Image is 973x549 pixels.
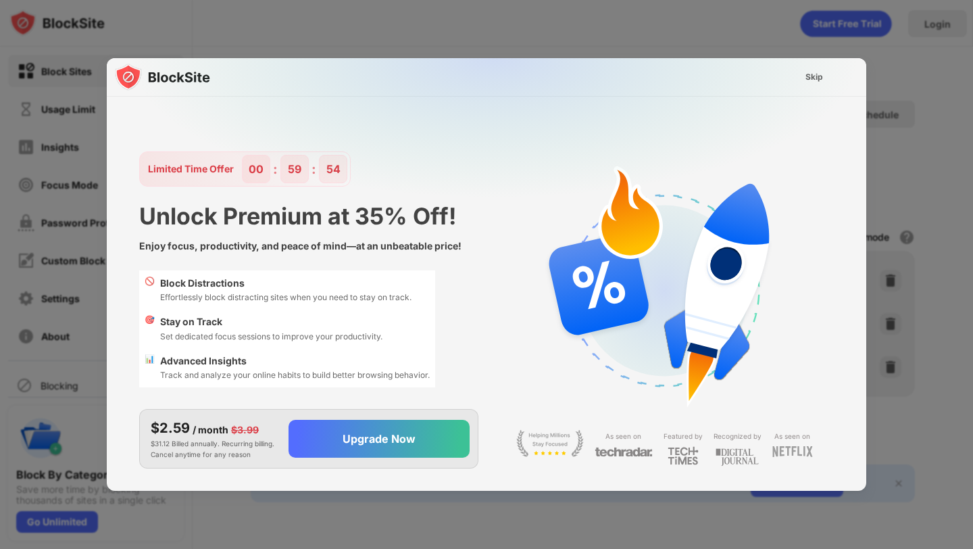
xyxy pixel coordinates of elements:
[605,430,641,443] div: As seen on
[668,446,699,465] img: light-techtimes.svg
[145,314,155,343] div: 🎯
[160,330,382,343] div: Set dedicated focus sessions to improve your productivity.
[160,368,430,381] div: Track and analyze your online habits to build better browsing behavior.
[343,432,416,446] div: Upgrade Now
[664,430,703,443] div: Featured by
[805,70,823,84] div: Skip
[714,430,762,443] div: Recognized by
[595,446,653,458] img: light-techradar.svg
[716,446,759,469] img: light-digital-journal.svg
[774,430,810,443] div: As seen on
[516,430,584,457] img: light-stay-focus.svg
[160,354,430,368] div: Advanced Insights
[193,423,228,437] div: / month
[145,354,155,382] div: 📊
[151,418,190,438] div: $2.59
[115,58,874,326] img: gradient.svg
[772,446,813,457] img: light-netflix.svg
[231,423,259,437] div: $3.99
[151,418,278,460] div: $31.12 Billed annually. Recurring billing. Cancel anytime for any reason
